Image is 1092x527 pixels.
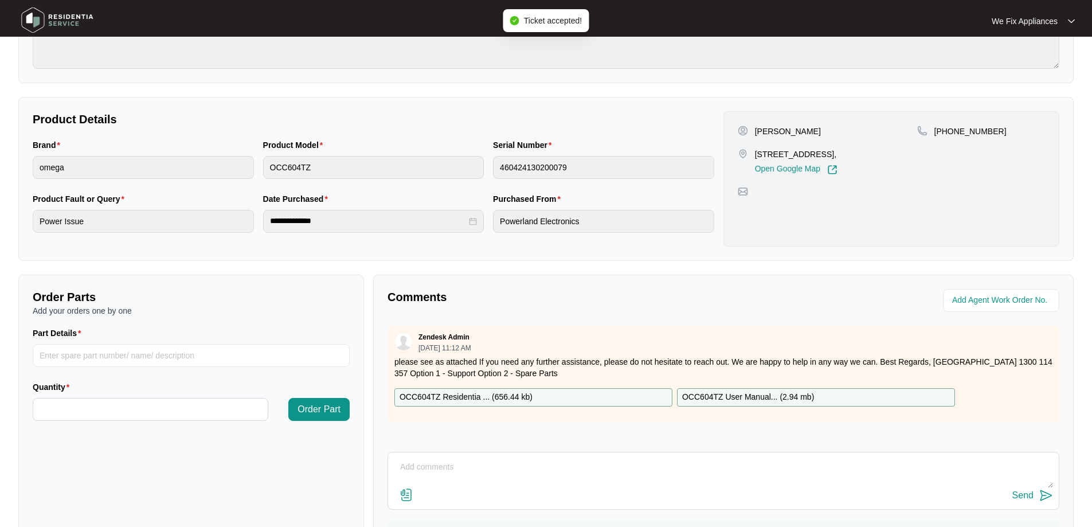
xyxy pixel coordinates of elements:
[1068,18,1075,24] img: dropdown arrow
[738,186,748,197] img: map-pin
[755,165,837,175] a: Open Google Map
[270,215,467,227] input: Date Purchased
[33,156,254,179] input: Brand
[917,126,927,136] img: map-pin
[493,210,714,233] input: Purchased From
[827,165,837,175] img: Link-External
[493,156,714,179] input: Serial Number
[952,294,1052,307] input: Add Agent Work Order No.
[418,345,471,352] p: [DATE] 11:12 AM
[33,305,350,317] p: Add your orders one by one
[394,356,1052,379] p: please see as attached If you need any further assistance, please do not hesitate to reach out. W...
[33,210,254,233] input: Product Fault or Query
[524,16,582,25] span: Ticket accepted!
[493,139,556,151] label: Serial Number
[33,289,350,305] p: Order Parts
[33,381,74,393] label: Quantity
[400,488,413,502] img: file-attachment-doc.svg
[395,333,412,350] img: user.svg
[493,193,565,205] label: Purchased From
[682,391,814,404] p: OCC604TZ User Manual... ( 2.94 mb )
[1012,490,1034,501] div: Send
[33,139,65,151] label: Brand
[33,344,350,367] input: Part Details
[263,139,328,151] label: Product Model
[33,399,268,420] input: Quantity
[263,193,332,205] label: Date Purchased
[33,193,129,205] label: Product Fault or Query
[1012,488,1053,503] button: Send
[33,111,714,127] p: Product Details
[17,3,97,37] img: residentia service logo
[992,15,1058,27] p: We Fix Appliances
[755,149,837,160] p: [STREET_ADDRESS],
[418,333,469,342] p: Zendesk Admin
[298,403,340,416] span: Order Part
[33,327,86,339] label: Part Details
[510,16,519,25] span: check-circle
[1039,489,1053,502] img: send-icon.svg
[388,289,715,305] p: Comments
[934,126,1007,137] p: [PHONE_NUMBER]
[288,398,350,421] button: Order Part
[755,126,821,137] p: [PERSON_NAME]
[738,126,748,136] img: user-pin
[400,391,533,404] p: OCC604TZ Residentia ... ( 656.44 kb )
[263,156,484,179] input: Product Model
[738,149,748,159] img: map-pin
